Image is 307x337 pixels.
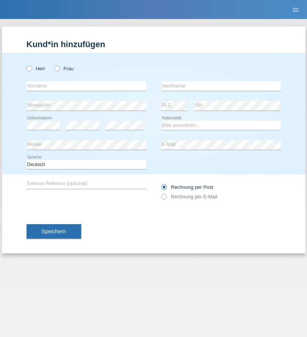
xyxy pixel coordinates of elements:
[292,6,299,14] i: menu
[27,224,81,239] button: Speichern
[54,66,59,71] input: Frau
[27,66,46,71] label: Herr
[161,194,217,199] label: Rechnung per E-Mail
[27,40,281,49] h1: Kund*in hinzufügen
[54,66,74,71] label: Frau
[42,228,66,234] span: Speichern
[161,194,166,203] input: Rechnung per E-Mail
[27,66,31,71] input: Herr
[161,184,213,190] label: Rechnung per Post
[161,184,166,194] input: Rechnung per Post
[288,7,303,12] a: menu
